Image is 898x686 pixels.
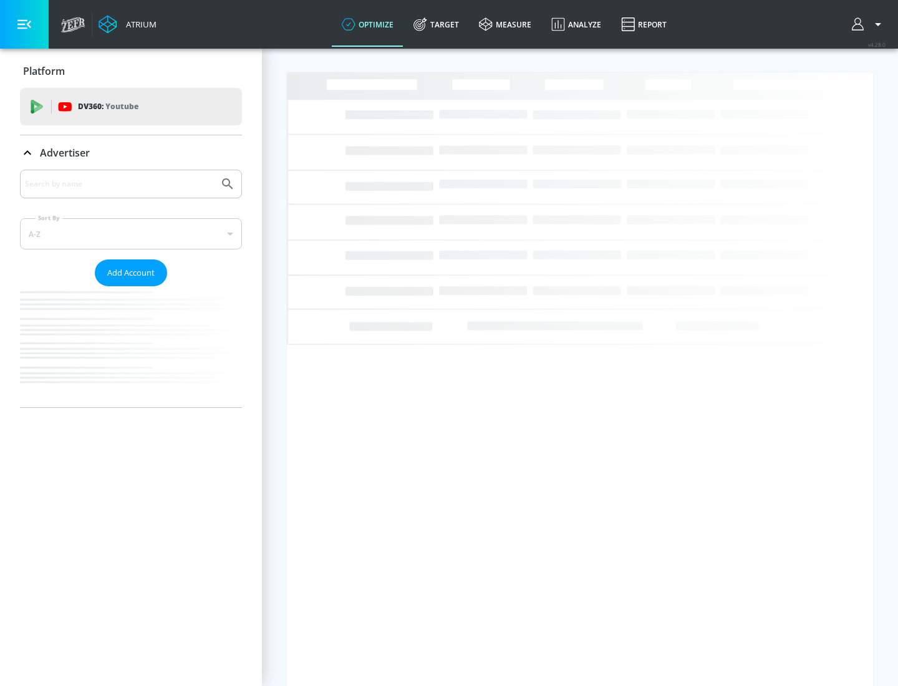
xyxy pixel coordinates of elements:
span: v 4.28.0 [868,41,886,48]
p: Platform [23,64,65,78]
div: Advertiser [20,135,242,170]
span: Add Account [107,266,155,280]
button: Add Account [95,259,167,286]
a: measure [469,2,541,47]
div: Atrium [121,19,157,30]
a: Report [611,2,677,47]
p: DV360: [78,100,138,114]
a: Atrium [99,15,157,34]
div: Platform [20,54,242,89]
input: Search by name [25,176,214,192]
a: Analyze [541,2,611,47]
p: Advertiser [40,146,90,160]
div: DV360: Youtube [20,88,242,125]
label: Sort By [36,214,62,222]
nav: list of Advertiser [20,286,242,407]
p: Youtube [105,100,138,113]
div: A-Z [20,218,242,249]
a: Target [403,2,469,47]
a: optimize [332,2,403,47]
div: Advertiser [20,170,242,407]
